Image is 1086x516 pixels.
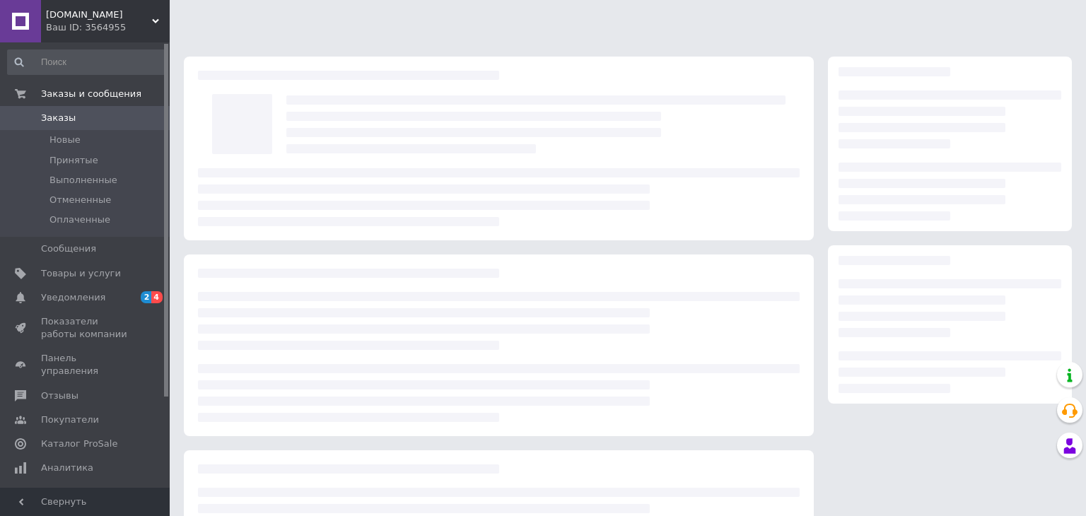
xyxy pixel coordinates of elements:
[46,21,170,34] div: Ваш ID: 3564955
[41,438,117,450] span: Каталог ProSale
[41,462,93,474] span: Аналитика
[151,291,163,303] span: 4
[41,242,96,255] span: Сообщения
[49,134,81,146] span: Новые
[141,291,152,303] span: 2
[41,414,99,426] span: Покупатели
[41,389,78,402] span: Отзывы
[41,267,121,280] span: Товары и услуги
[46,8,152,21] span: OdesaOpt.com
[49,174,117,187] span: Выполненные
[41,291,105,304] span: Уведомления
[41,88,141,100] span: Заказы и сообщения
[49,154,98,167] span: Принятые
[41,352,131,377] span: Панель управления
[41,112,76,124] span: Заказы
[49,194,111,206] span: Отмененные
[7,49,167,75] input: Поиск
[49,213,110,226] span: Оплаченные
[41,486,131,511] span: Управление сайтом
[41,315,131,341] span: Показатели работы компании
